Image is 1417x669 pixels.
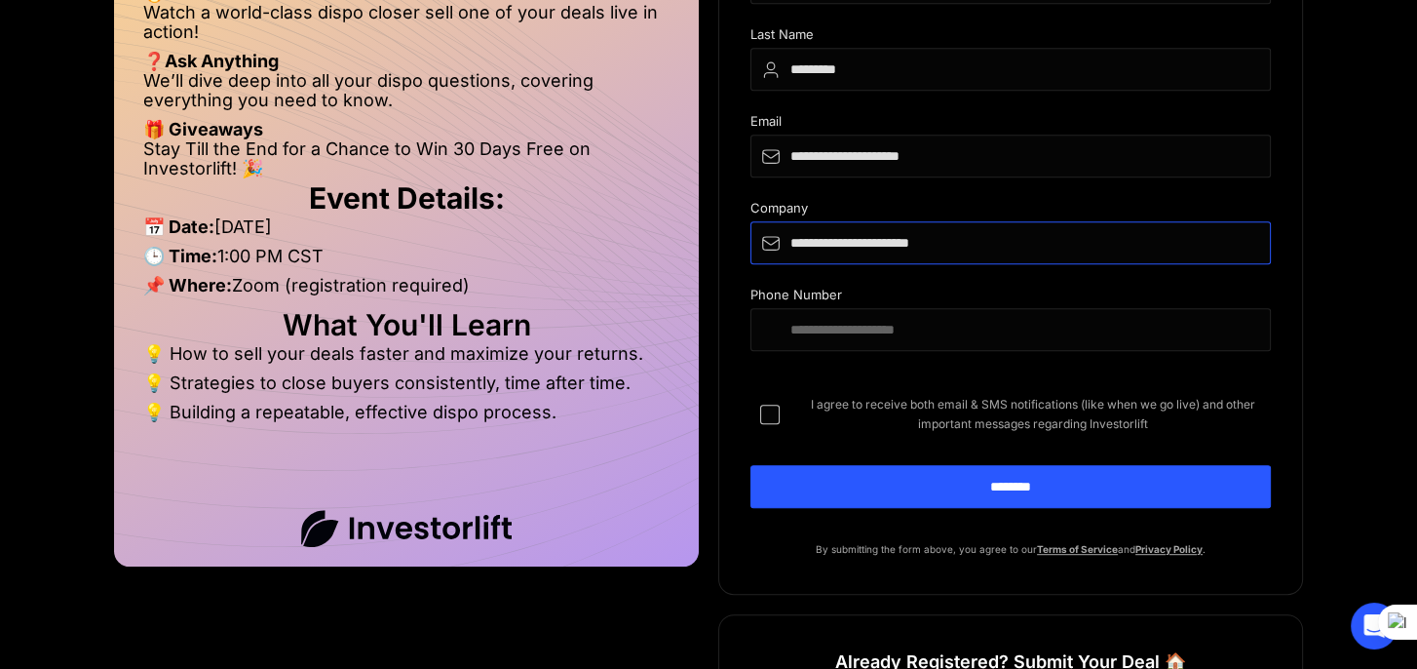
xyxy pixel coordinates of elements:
[143,374,670,403] li: 💡 Strategies to close buyers consistently, time after time.
[1037,543,1118,555] a: Terms of Service
[143,276,670,305] li: Zoom (registration required)
[143,71,670,120] li: We’ll dive deep into all your dispo questions, covering everything you need to know.
[750,114,1271,135] div: Email
[143,139,670,178] li: Stay Till the End for a Chance to Win 30 Days Free on Investorlift! 🎉
[309,180,505,216] strong: Event Details:
[795,395,1271,434] span: I agree to receive both email & SMS notifications (like when we go live) and other important mess...
[143,403,670,422] li: 💡 Building a repeatable, effective dispo process.
[143,344,670,374] li: 💡 How to sell your deals faster and maximize your returns.
[143,216,214,237] strong: 📅 Date:
[143,119,263,139] strong: 🎁 Giveaways
[143,275,232,295] strong: 📌 Where:
[750,288,1271,308] div: Phone Number
[750,27,1271,48] div: Last Name
[143,51,279,71] strong: ❓Ask Anything
[750,539,1271,559] p: By submitting the form above, you agree to our and .
[143,3,670,52] li: Watch a world-class dispo closer sell one of your deals live in action!
[1351,603,1398,649] div: Open Intercom Messenger
[750,201,1271,221] div: Company
[143,315,670,334] h2: What You'll Learn
[143,217,670,247] li: [DATE]
[1135,543,1203,555] a: Privacy Policy
[143,246,217,266] strong: 🕒 Time:
[143,247,670,276] li: 1:00 PM CST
